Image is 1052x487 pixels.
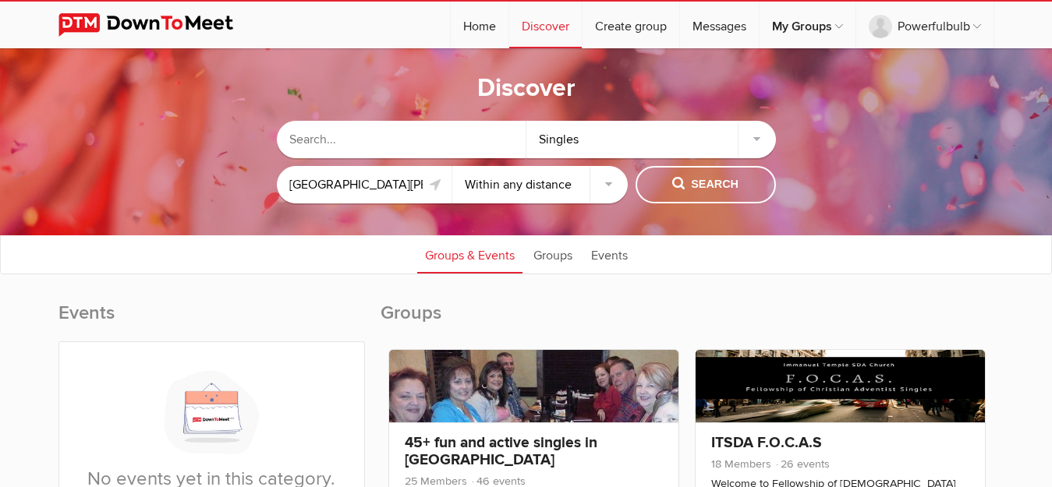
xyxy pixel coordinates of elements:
[774,457,830,471] span: 26 events
[711,457,771,471] span: 18 Members
[583,235,636,273] a: Events
[672,176,739,193] span: Search
[405,433,597,469] a: 45+ fun and active singles in [GEOGRAPHIC_DATA]
[417,235,522,273] a: Groups & Events
[636,166,776,203] button: Search
[526,235,580,273] a: Groups
[760,2,855,48] a: My Groups
[477,72,576,105] h1: Discover
[711,433,822,452] a: ITSDA F.O.C.A.S
[277,166,452,203] input: Location or ZIP-Code
[381,301,994,341] h2: Groups
[509,2,582,48] a: Discover
[856,2,994,48] a: Powerfulbulb
[680,2,759,48] a: Messages
[583,2,679,48] a: Create group
[58,301,365,341] h2: Events
[526,121,776,158] div: Singles
[58,13,257,37] img: DownToMeet
[451,2,508,48] a: Home
[277,121,526,158] input: Search...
